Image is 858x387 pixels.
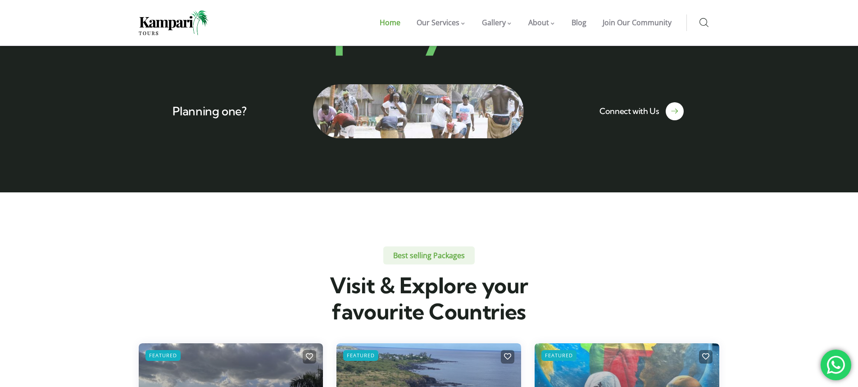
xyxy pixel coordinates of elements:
span: Featured [541,350,577,361]
span: Best selling Packages [383,246,475,264]
span: About [528,18,549,27]
span: Featured [343,350,378,361]
img: Home [139,10,209,35]
span: Join Our Community [603,18,672,27]
a: Connect with Us [666,102,684,120]
span: Visit & Explore your favourite Countries [330,272,528,325]
span: Featured [145,350,181,361]
span: Our Services [417,18,459,27]
span: Gallery [482,18,506,27]
span: Blog [572,18,586,27]
span: Home [380,18,400,27]
div: 'Chat [821,350,851,380]
a: Connect with Us [599,106,659,116]
h2: Planning one? [173,103,279,119]
h1: Company Retreat [139,1,720,50]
